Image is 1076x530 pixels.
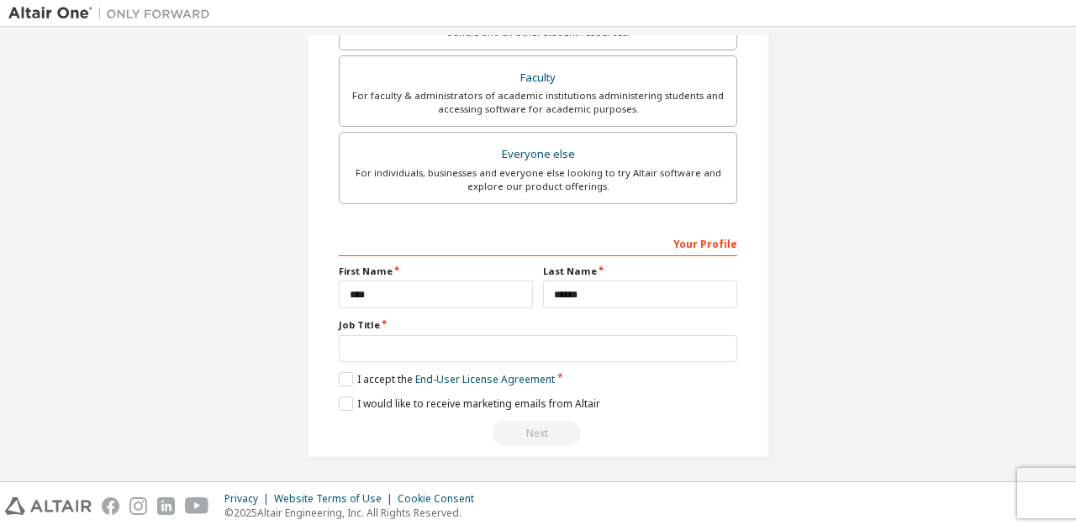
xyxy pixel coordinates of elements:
label: First Name [339,265,533,278]
div: For individuals, businesses and everyone else looking to try Altair software and explore our prod... [350,166,726,193]
div: Website Terms of Use [274,492,398,506]
label: Last Name [543,265,737,278]
img: facebook.svg [102,497,119,515]
label: Job Title [339,318,737,332]
div: For faculty & administrators of academic institutions administering students and accessing softwa... [350,89,726,116]
img: Altair One [8,5,219,22]
img: youtube.svg [185,497,209,515]
div: Privacy [224,492,274,506]
a: End-User License Agreement [415,372,555,386]
div: Cookie Consent [398,492,484,506]
img: altair_logo.svg [5,497,92,515]
label: I accept the [339,372,555,386]
div: Faculty [350,66,726,90]
img: instagram.svg [129,497,147,515]
img: linkedin.svg [157,497,175,515]
div: Your Profile [339,229,737,256]
div: Read and acccept EULA to continue [339,421,737,446]
div: Everyone else [350,143,726,166]
label: I would like to receive marketing emails from Altair [339,396,600,411]
p: © 2025 Altair Engineering, Inc. All Rights Reserved. [224,506,484,520]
